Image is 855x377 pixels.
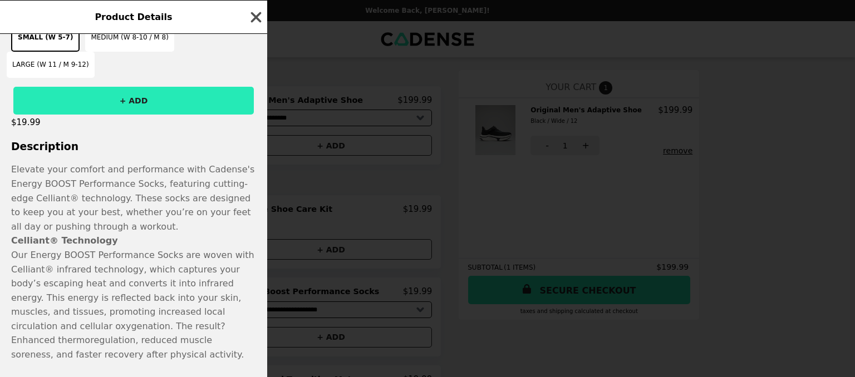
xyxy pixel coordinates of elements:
[11,234,256,361] p: Our Energy BOOST Performance Socks are woven with Celliant® infrared technology, which captures y...
[13,87,254,115] button: + ADD
[11,162,256,234] p: Elevate your comfort and performance with Cadense's Energy BOOST Performance Socks, featuring cut...
[85,23,174,52] button: Medium (W 8-10 / M 8)
[11,235,118,246] strong: Celliant® Technology
[7,52,95,78] button: Large (W 11 / M 9-12)
[11,23,80,52] button: Small (W 5-7)
[95,12,172,22] span: Product Details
